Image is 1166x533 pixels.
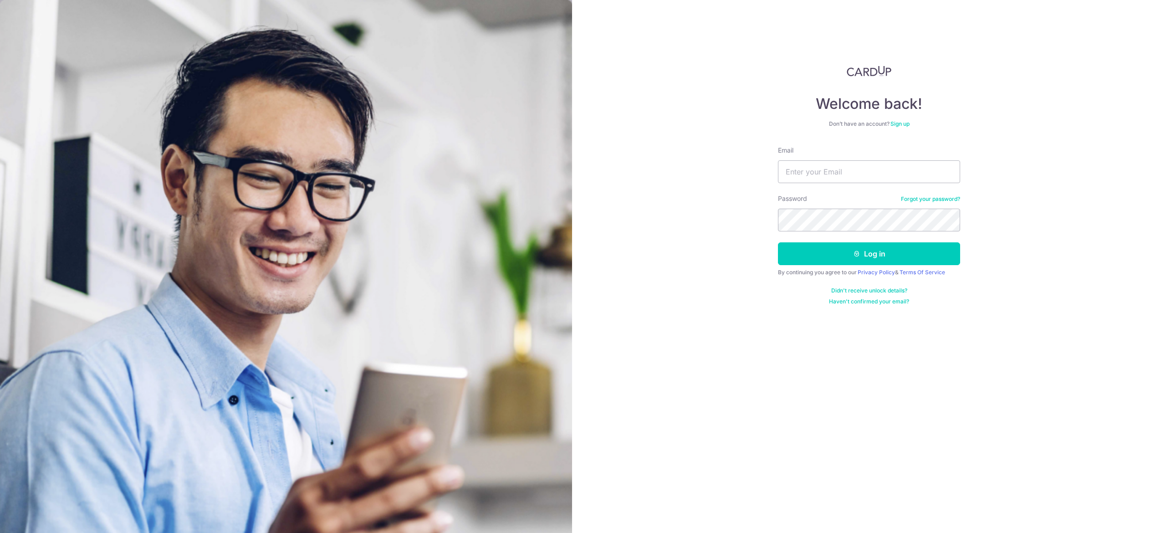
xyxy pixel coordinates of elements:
img: CardUp Logo [847,66,891,77]
a: Didn't receive unlock details? [831,287,907,294]
button: Log in [778,242,960,265]
h4: Welcome back! [778,95,960,113]
label: Email [778,146,793,155]
a: Sign up [890,120,910,127]
a: Haven't confirmed your email? [829,298,909,305]
label: Password [778,194,807,203]
input: Enter your Email [778,160,960,183]
a: Terms Of Service [900,269,945,276]
a: Forgot your password? [901,195,960,203]
div: Don’t have an account? [778,120,960,128]
div: By continuing you agree to our & [778,269,960,276]
a: Privacy Policy [858,269,895,276]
